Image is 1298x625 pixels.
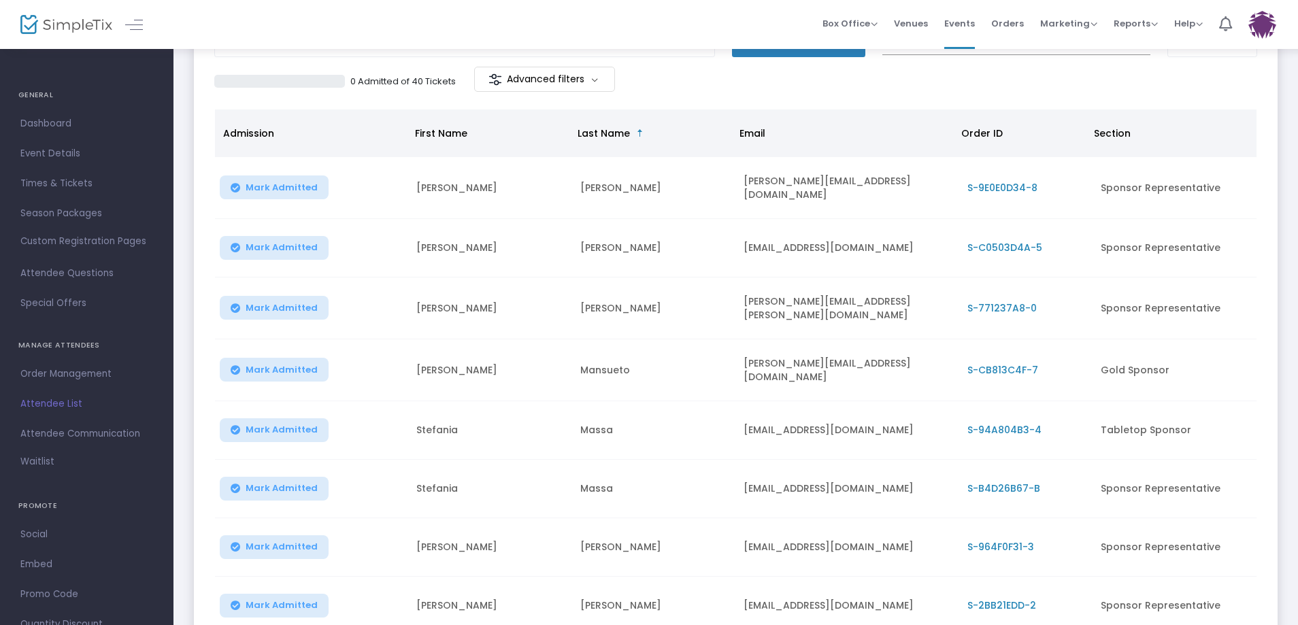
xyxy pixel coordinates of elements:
[894,6,928,41] span: Venues
[18,332,155,359] h4: MANAGE ATTENDEES
[1093,277,1257,339] td: Sponsor Representative
[246,483,318,494] span: Mark Admitted
[474,67,615,92] m-button: Advanced filters
[220,175,329,199] button: Mark Admitted
[735,157,959,219] td: [PERSON_NAME][EMAIL_ADDRESS][DOMAIN_NAME]
[822,17,878,30] span: Box Office
[967,363,1038,377] span: S-CB813C4F-7
[20,115,153,133] span: Dashboard
[220,594,329,618] button: Mark Admitted
[735,460,959,518] td: [EMAIL_ADDRESS][DOMAIN_NAME]
[735,277,959,339] td: [PERSON_NAME][EMAIL_ADDRESS][PERSON_NAME][DOMAIN_NAME]
[1114,17,1158,30] span: Reports
[572,518,736,577] td: [PERSON_NAME]
[944,6,975,41] span: Events
[220,236,329,260] button: Mark Admitted
[20,395,153,413] span: Attendee List
[220,535,329,559] button: Mark Admitted
[246,242,318,253] span: Mark Admitted
[961,126,1003,140] span: Order ID
[246,182,318,193] span: Mark Admitted
[735,339,959,401] td: [PERSON_NAME][EMAIL_ADDRESS][DOMAIN_NAME]
[20,526,153,543] span: Social
[246,424,318,435] span: Mark Admitted
[20,425,153,443] span: Attendee Communication
[18,492,155,520] h4: PROMOTE
[572,339,736,401] td: Mansueto
[967,181,1037,195] span: S-9E0E0D34-8
[735,219,959,277] td: [EMAIL_ADDRESS][DOMAIN_NAME]
[739,126,765,140] span: Email
[408,339,572,401] td: [PERSON_NAME]
[408,157,572,219] td: [PERSON_NAME]
[572,277,736,339] td: [PERSON_NAME]
[1093,339,1257,401] td: Gold Sponsor
[408,277,572,339] td: [PERSON_NAME]
[408,219,572,277] td: [PERSON_NAME]
[572,401,736,460] td: Massa
[578,126,630,140] span: Last Name
[20,556,153,573] span: Embed
[572,219,736,277] td: [PERSON_NAME]
[991,6,1024,41] span: Orders
[20,265,153,282] span: Attendee Questions
[20,455,54,469] span: Waitlist
[572,157,736,219] td: [PERSON_NAME]
[408,460,572,518] td: Stefania
[488,73,502,86] img: filter
[735,518,959,577] td: [EMAIL_ADDRESS][DOMAIN_NAME]
[1093,518,1257,577] td: Sponsor Representative
[967,598,1036,612] span: S-2BB21EDD-2
[967,301,1037,315] span: S-771237A8-0
[1174,17,1203,30] span: Help
[18,82,155,109] h4: GENERAL
[220,418,329,442] button: Mark Admitted
[967,482,1040,495] span: S-B4D26B67-B
[220,358,329,382] button: Mark Admitted
[20,175,153,192] span: Times & Tickets
[635,128,646,139] span: Sortable
[735,401,959,460] td: [EMAIL_ADDRESS][DOMAIN_NAME]
[20,365,153,383] span: Order Management
[408,518,572,577] td: [PERSON_NAME]
[415,126,467,140] span: First Name
[967,423,1042,437] span: S-94A804B3-4
[20,586,153,603] span: Promo Code
[246,600,318,611] span: Mark Admitted
[350,75,456,88] p: 0 Admitted of 40 Tickets
[1093,401,1257,460] td: Tabletop Sponsor
[967,540,1034,554] span: S-964F0F31-3
[220,477,329,501] button: Mark Admitted
[220,296,329,320] button: Mark Admitted
[246,303,318,314] span: Mark Admitted
[246,365,318,375] span: Mark Admitted
[1093,157,1257,219] td: Sponsor Representative
[1040,17,1097,30] span: Marketing
[20,235,146,248] span: Custom Registration Pages
[1094,126,1131,140] span: Section
[572,460,736,518] td: Massa
[20,205,153,222] span: Season Packages
[1093,219,1257,277] td: Sponsor Representative
[967,241,1042,254] span: S-C0503D4A-5
[408,401,572,460] td: Stefania
[20,145,153,163] span: Event Details
[1093,460,1257,518] td: Sponsor Representative
[246,541,318,552] span: Mark Admitted
[223,126,274,140] span: Admission
[20,294,153,312] span: Special Offers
